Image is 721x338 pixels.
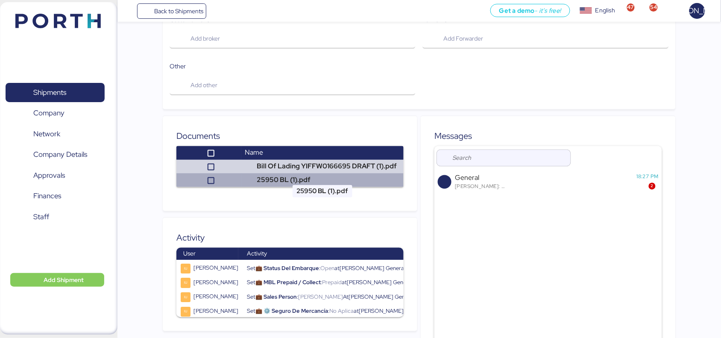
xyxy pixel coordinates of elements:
span: Network [33,128,60,140]
span: : [319,265,320,272]
span: Open [320,265,334,272]
div: 18:27 PM [637,174,659,180]
span: Shipments [33,86,66,99]
span: 💼 MBL Prepaid / Collect [255,279,321,286]
div: English [595,6,615,15]
span: Add Shipment [44,275,84,285]
span: at [342,279,347,286]
span: Set [247,294,255,301]
button: Menu [123,4,137,18]
span: [PERSON_NAME] [298,294,343,301]
span: IU [184,267,187,272]
div: [PERSON_NAME] [185,279,238,287]
span: Add Forwarder [443,33,483,44]
span: [PERSON_NAME] Generales [359,308,430,315]
div: General [455,174,630,182]
span: 💼 Sales Person [255,294,297,301]
span: Approvals [33,169,65,182]
div: Messages [434,130,662,143]
div: [PERSON_NAME] [185,307,238,316]
a: Network [6,124,105,144]
a: Company Details [6,145,105,165]
span: Set [247,279,255,286]
div: [PERSON_NAME] [185,293,238,301]
span: Set [247,265,255,272]
span: : [297,294,298,301]
span: Add other [191,80,217,90]
span: : [321,279,322,286]
span: Set [247,308,255,315]
span: [PERSON_NAME] Generales [340,265,411,272]
span: Company [33,107,64,119]
span: at [334,265,340,272]
div: Documents [176,130,404,143]
div: [PERSON_NAME]: Bill Of Lading YIFFW0166695 DRAFT (1).pdf [455,184,506,190]
div: Activity [176,232,404,244]
td: 25950 BL (1).pdf [241,173,404,187]
span: Activity [247,250,267,258]
a: Approvals [6,166,105,185]
span: No Aplica [329,308,354,315]
span: Prepaid [322,279,342,286]
a: Back to Shipments [137,3,207,19]
button: Add Shipment [10,273,104,287]
span: at [354,308,359,315]
a: Company [6,103,105,123]
span: Name [245,148,263,157]
span: Company Details [33,148,87,161]
span: IU [184,281,187,286]
div: [PERSON_NAME] [185,264,238,273]
span: 💼 ⚙️ Seguro de Mercancía [255,308,328,315]
button: Add Forwarder [422,28,669,49]
span: [PERSON_NAME] Generales [349,294,420,301]
span: Finances [33,190,61,202]
td: Bill Of Lading YIFFW0166695 DRAFT (1).pdf [241,160,404,173]
span: User [183,250,196,258]
span: Add broker [191,33,220,44]
span: IU [184,309,187,314]
button: Add other [170,74,416,96]
a: Staff [6,207,105,227]
span: [PERSON_NAME] Generales [347,279,418,286]
span: Staff [33,211,49,223]
span: IU [184,295,187,300]
span: Back to Shipments [154,6,203,16]
span: at [343,294,349,301]
span: 💼 Status del Embarque [255,265,319,272]
input: Search [453,150,566,167]
a: Shipments [6,83,105,103]
a: Finances [6,186,105,206]
span: : [328,308,329,315]
button: Add broker [170,28,416,49]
